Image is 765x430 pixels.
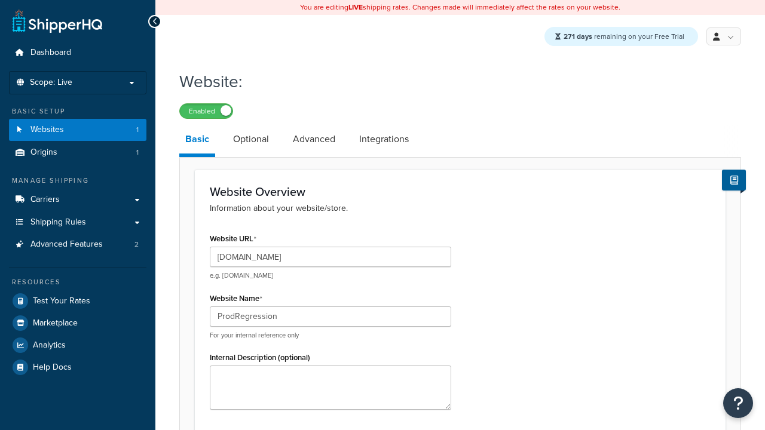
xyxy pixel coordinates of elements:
span: remaining on your Free Trial [564,31,684,42]
a: Origins1 [9,142,146,164]
a: Test Your Rates [9,290,146,312]
a: Basic [179,125,215,157]
span: 2 [134,239,139,250]
label: Website URL [210,234,256,244]
span: Advanced Features [30,239,103,250]
button: Show Help Docs [722,170,746,191]
a: Integrations [353,125,415,153]
li: Origins [9,142,146,164]
span: Dashboard [30,48,71,58]
h3: Website Overview [210,185,711,198]
a: Websites1 [9,119,146,141]
li: Websites [9,119,146,141]
span: Analytics [33,340,66,351]
label: Internal Description (optional) [210,353,310,362]
div: Resources [9,277,146,287]
b: LIVE [348,2,363,13]
span: Origins [30,148,57,158]
span: Help Docs [33,363,72,373]
span: Marketplace [33,318,78,328]
strong: 271 days [564,31,592,42]
div: Basic Setup [9,106,146,116]
button: Open Resource Center [723,388,753,418]
span: Scope: Live [30,78,72,88]
label: Website Name [210,294,262,303]
li: Advanced Features [9,234,146,256]
a: Help Docs [9,357,146,378]
label: Enabled [180,104,232,118]
span: Shipping Rules [30,217,86,228]
a: Advanced [287,125,341,153]
span: Test Your Rates [33,296,90,306]
a: Carriers [9,189,146,211]
a: Analytics [9,334,146,356]
div: Manage Shipping [9,176,146,186]
h1: Website: [179,70,726,93]
span: Carriers [30,195,60,205]
p: Information about your website/store. [210,202,711,215]
a: Marketplace [9,312,146,334]
p: e.g. [DOMAIN_NAME] [210,271,451,280]
a: Dashboard [9,42,146,64]
p: For your internal reference only [210,331,451,340]
a: Optional [227,125,275,153]
span: 1 [136,148,139,158]
span: Websites [30,125,64,135]
a: Shipping Rules [9,211,146,234]
span: 1 [136,125,139,135]
a: Advanced Features2 [9,234,146,256]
